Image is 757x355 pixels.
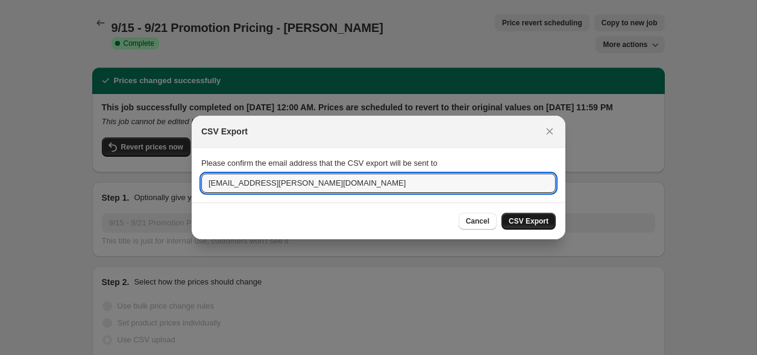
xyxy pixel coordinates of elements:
[201,159,438,168] span: Please confirm the email address that the CSV export will be sent to
[541,123,558,140] button: Close
[201,125,248,137] h2: CSV Export
[509,216,548,226] span: CSV Export
[501,213,556,230] button: CSV Export
[459,213,497,230] button: Cancel
[466,216,489,226] span: Cancel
